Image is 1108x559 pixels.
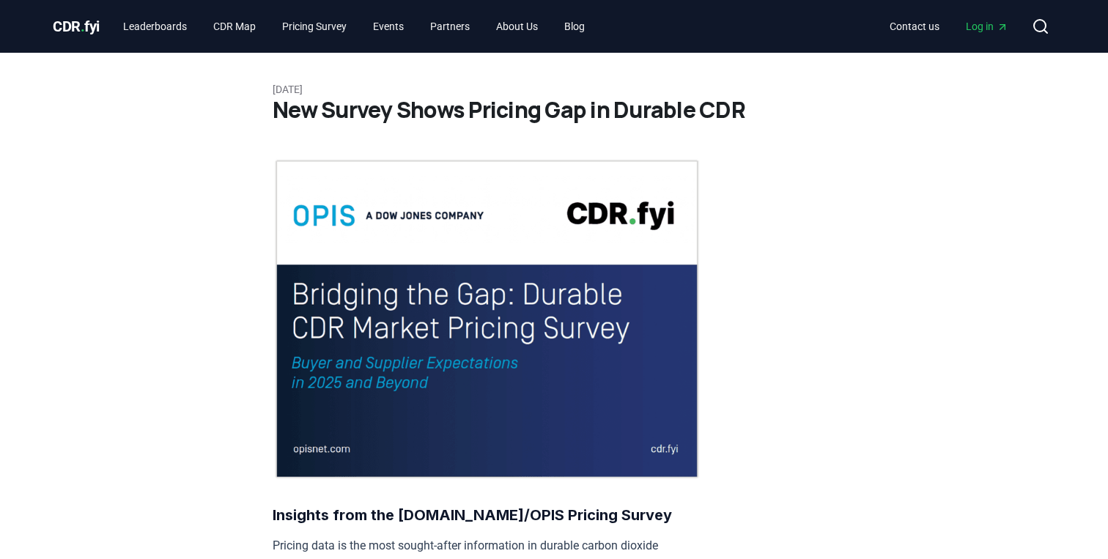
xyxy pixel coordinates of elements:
[553,13,597,40] a: Blog
[273,97,835,123] h1: New Survey Shows Pricing Gap in Durable CDR
[878,13,1020,40] nav: Main
[484,13,550,40] a: About Us
[111,13,199,40] a: Leaderboards
[81,18,85,35] span: .
[273,82,835,97] p: [DATE]
[53,16,100,37] a: CDR.fyi
[966,19,1008,34] span: Log in
[361,13,415,40] a: Events
[202,13,267,40] a: CDR Map
[418,13,481,40] a: Partners
[53,18,100,35] span: CDR fyi
[954,13,1020,40] a: Log in
[273,158,701,480] img: blog post image
[273,506,672,524] strong: Insights from the [DOMAIN_NAME]/OPIS Pricing Survey
[111,13,597,40] nav: Main
[270,13,358,40] a: Pricing Survey
[878,13,951,40] a: Contact us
